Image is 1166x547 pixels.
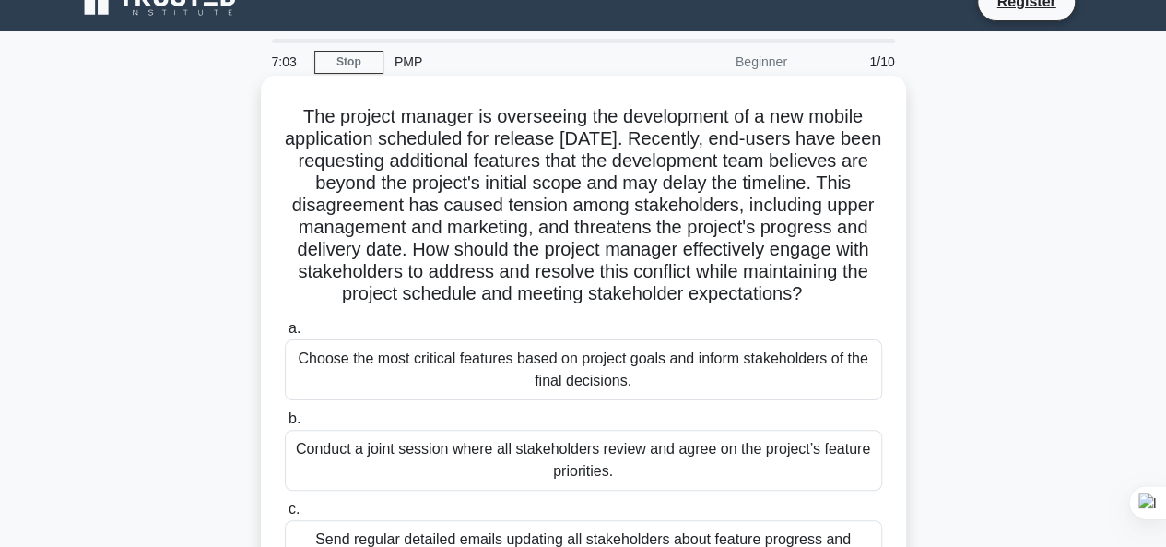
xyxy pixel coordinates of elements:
span: a. [289,320,300,336]
span: c. [289,501,300,517]
div: 7:03 [261,43,314,80]
div: Beginner [637,43,798,80]
div: Choose the most critical features based on project goals and inform stakeholders of the final dec... [285,339,882,400]
div: 1/10 [798,43,906,80]
a: Stop [314,51,383,74]
h5: The project manager is overseeing the development of a new mobile application scheduled for relea... [283,105,884,306]
div: PMP [383,43,637,80]
span: b. [289,410,300,426]
div: Conduct a joint session where all stakeholders review and agree on the project’s feature priorities. [285,430,882,491]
